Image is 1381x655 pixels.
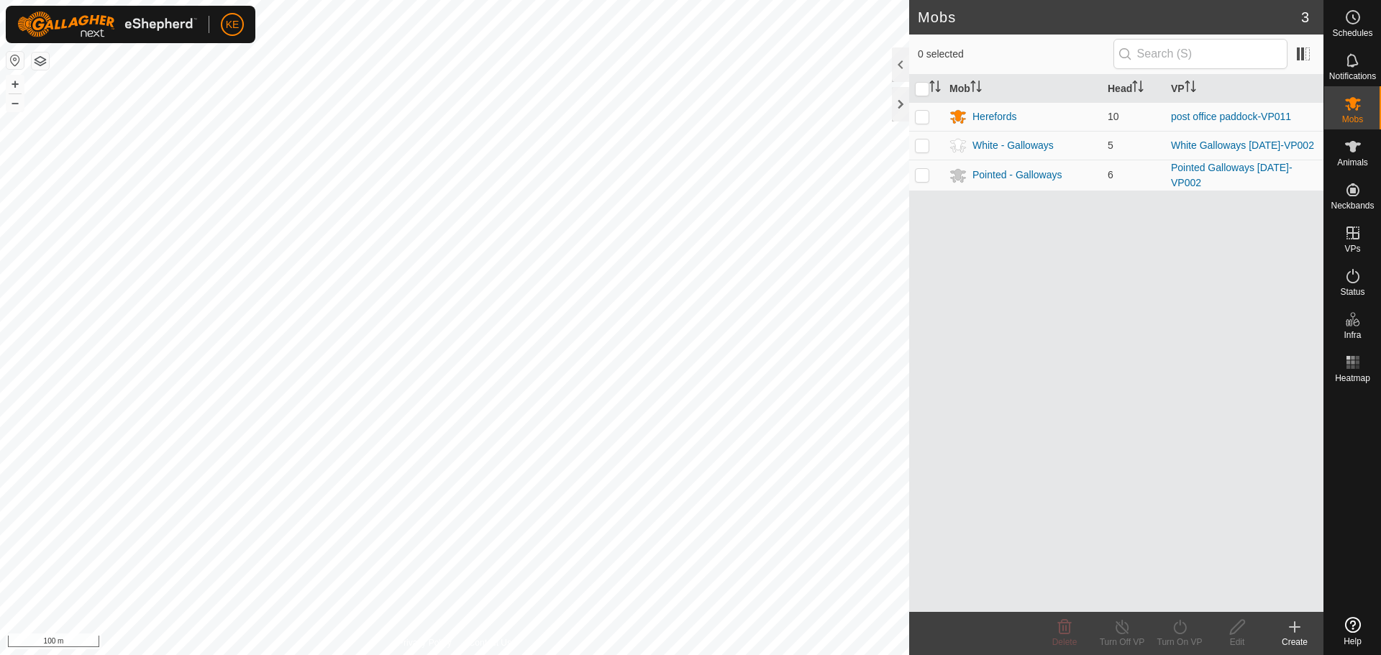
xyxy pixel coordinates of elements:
div: White - Galloways [972,138,1054,153]
div: Edit [1208,636,1266,649]
span: Animals [1337,158,1368,167]
a: Pointed Galloways [DATE]-VP002 [1171,162,1293,188]
span: 5 [1108,139,1113,151]
span: 6 [1108,169,1113,180]
button: – [6,94,24,111]
a: Help [1324,611,1381,651]
p-sorticon: Activate to sort [1185,83,1196,94]
div: Turn Off VP [1093,636,1151,649]
span: Notifications [1329,72,1376,81]
a: post office paddock-VP011 [1171,111,1291,122]
div: Herefords [972,109,1016,124]
span: Infra [1344,331,1361,339]
span: Help [1344,637,1362,646]
a: Contact Us [469,636,511,649]
span: Status [1340,288,1364,296]
th: Head [1102,75,1165,103]
div: Create [1266,636,1323,649]
div: Turn On VP [1151,636,1208,649]
p-sorticon: Activate to sort [1132,83,1144,94]
span: 10 [1108,111,1119,122]
img: Gallagher Logo [17,12,197,37]
button: Reset Map [6,52,24,69]
button: + [6,75,24,93]
a: White Galloways [DATE]-VP002 [1171,139,1314,151]
span: Schedules [1332,29,1372,37]
div: Pointed - Galloways [972,168,1062,183]
p-sorticon: Activate to sort [929,83,941,94]
span: Mobs [1342,115,1363,124]
span: KE [226,17,240,32]
button: Map Layers [32,52,49,70]
span: VPs [1344,244,1360,253]
span: Neckbands [1331,201,1374,210]
p-sorticon: Activate to sort [970,83,982,94]
span: 0 selected [918,47,1113,62]
h2: Mobs [918,9,1301,26]
a: Privacy Policy [398,636,452,649]
span: Delete [1052,637,1077,647]
th: Mob [944,75,1102,103]
span: 3 [1301,6,1309,28]
span: Heatmap [1335,374,1370,383]
input: Search (S) [1113,39,1287,69]
th: VP [1165,75,1323,103]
